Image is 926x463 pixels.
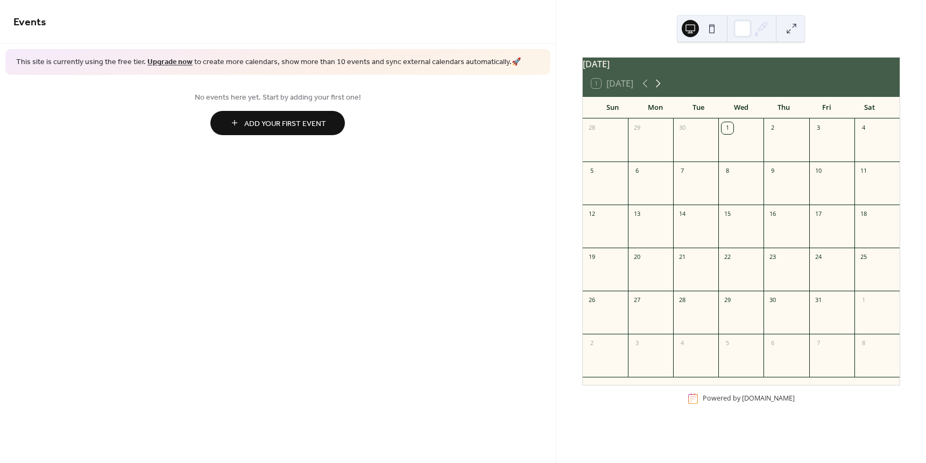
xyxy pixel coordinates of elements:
div: 19 [586,251,598,263]
span: Add Your First Event [244,118,326,129]
div: 24 [812,251,824,263]
div: Mon [634,97,677,118]
div: Thu [762,97,805,118]
div: 5 [586,165,598,177]
div: 23 [767,251,779,263]
div: 8 [722,165,733,177]
div: [DATE] [583,58,900,71]
a: Upgrade now [147,55,193,69]
div: 4 [676,338,688,349]
div: Powered by [703,394,795,403]
div: 7 [676,165,688,177]
div: 9 [767,165,779,177]
div: Sun [591,97,634,118]
div: 20 [631,251,643,263]
div: 2 [586,338,598,349]
div: 6 [631,165,643,177]
div: 14 [676,208,688,220]
span: Events [13,12,46,33]
div: 28 [676,294,688,306]
div: 7 [812,338,824,349]
div: Tue [677,97,720,118]
button: Add Your First Event [210,111,345,135]
div: 8 [858,338,870,349]
div: 31 [812,294,824,306]
div: 13 [631,208,643,220]
div: 12 [586,208,598,220]
div: Sat [848,97,891,118]
div: 30 [767,294,779,306]
div: 16 [767,208,779,220]
div: 29 [631,122,643,134]
div: 10 [812,165,824,177]
div: 26 [586,294,598,306]
div: 3 [631,338,643,349]
div: 25 [858,251,870,263]
div: 29 [722,294,733,306]
div: 22 [722,251,733,263]
span: This site is currently using the free tier. to create more calendars, show more than 10 events an... [16,57,521,68]
div: 15 [722,208,733,220]
div: 2 [767,122,779,134]
div: Fri [805,97,849,118]
div: 27 [631,294,643,306]
div: 1 [722,122,733,134]
div: 30 [676,122,688,134]
div: 3 [812,122,824,134]
div: Wed [719,97,762,118]
div: 28 [586,122,598,134]
div: 4 [858,122,870,134]
div: 17 [812,208,824,220]
div: 6 [767,338,779,349]
div: 5 [722,338,733,349]
div: 18 [858,208,870,220]
span: No events here yet. Start by adding your first one! [13,92,542,103]
div: 11 [858,165,870,177]
div: 1 [858,294,870,306]
a: Add Your First Event [13,111,542,135]
div: 21 [676,251,688,263]
a: [DOMAIN_NAME] [742,394,795,403]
